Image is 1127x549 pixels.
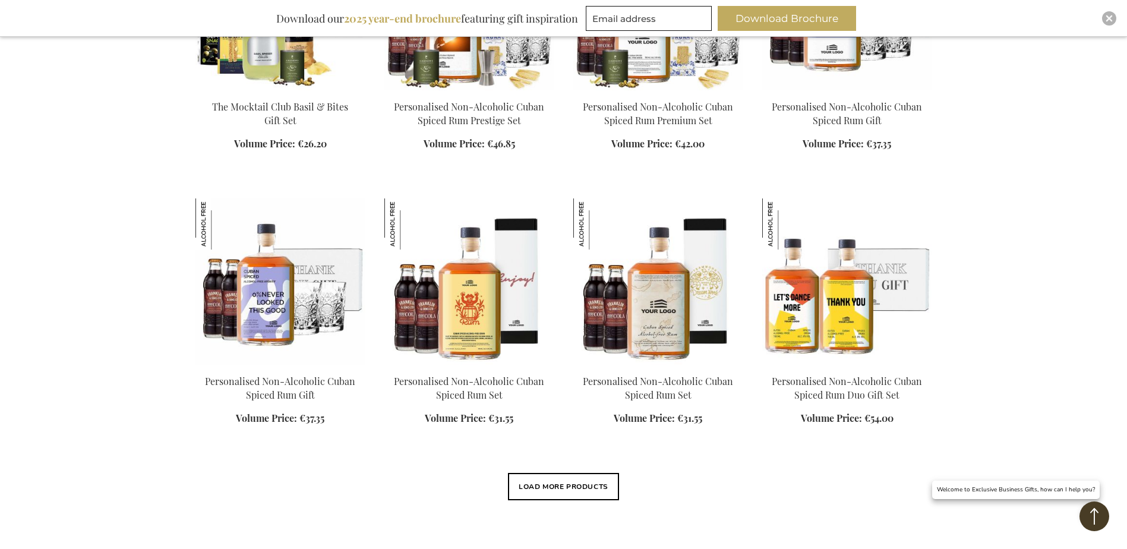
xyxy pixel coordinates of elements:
[864,412,894,424] span: €54.00
[384,360,554,371] a: Personalised Non-Alcoholic Cuban Spiced Rum Set Personalised Non-Alcoholic Cuban Spiced Rum Set
[772,375,922,401] a: Personalised Non-Alcoholic Cuban Spiced Rum Duo Gift Set
[866,137,891,150] span: €37.35
[801,412,894,425] a: Volume Price: €54.00
[195,198,247,250] img: Personalised Non-Alcoholic Cuban Spiced Rum Gift
[205,375,355,401] a: Personalised Non-Alcoholic Cuban Spiced Rum Gift
[384,198,435,250] img: Personalised Non-Alcoholic Cuban Spiced Rum Set
[718,6,856,31] button: Download Brochure
[611,137,705,151] a: Volume Price: €42.00
[487,137,515,150] span: €46.85
[611,137,673,150] span: Volume Price:
[424,137,485,150] span: Volume Price:
[195,198,365,365] img: Personalised Non-Alcoholic Cuban Spiced Rum Gift
[803,137,891,151] a: Volume Price: €37.35
[271,6,583,31] div: Download our featuring gift inspiration
[234,137,295,150] span: Volume Price:
[508,473,619,500] button: Load More Products
[762,198,932,365] img: Personalised Non-Alcoholic Cuban Spiced Rum Duo Gift Set
[677,412,702,424] span: €31.55
[583,100,733,127] a: Personalised Non-Alcoholic Cuban Spiced Rum Premium Set
[298,137,327,150] span: €26.20
[384,198,554,365] img: Personalised Non-Alcoholic Cuban Spiced Rum Set
[1106,15,1113,22] img: Close
[425,412,513,425] a: Volume Price: €31.55
[762,360,932,371] a: Personalised Non-Alcoholic Cuban Spiced Rum Duo Gift Set Personalised Non-Alcoholic Cuban Spiced ...
[762,86,932,97] a: Personalised Non-Alcoholic Cuban Spiced Rum Gift Personalised Non-Alcoholic Cuban Spiced Rum Gift
[236,412,297,424] span: Volume Price:
[344,11,461,26] b: 2025 year-end brochure
[586,6,712,31] input: Email address
[614,412,675,424] span: Volume Price:
[573,360,743,371] a: Personalised Non-Alcoholic Cuban Spiced Rum Set Personalised Non-Alcoholic Cuban Spiced Rum Set
[614,412,702,425] a: Volume Price: €31.55
[583,375,733,401] a: Personalised Non-Alcoholic Cuban Spiced Rum Set
[1102,11,1116,26] div: Close
[195,86,365,97] a: The Mocktail Club Basil & Bites Gift Set The Mocktail Club Basil & Bites Gift Set
[573,198,743,365] img: Personalised Non-Alcoholic Cuban Spiced Rum Set
[234,137,327,151] a: Volume Price: €26.20
[195,360,365,371] a: Personalised Non-Alcoholic Cuban Spiced Rum Gift Personalised Non-Alcoholic Cuban Spiced Rum Gift
[424,137,515,151] a: Volume Price: €46.85
[299,412,324,424] span: €37.35
[212,100,348,127] a: The Mocktail Club Basil & Bites Gift Set
[772,100,922,127] a: Personalised Non-Alcoholic Cuban Spiced Rum Gift
[586,6,715,34] form: marketing offers and promotions
[803,137,864,150] span: Volume Price:
[801,412,862,424] span: Volume Price:
[762,198,813,250] img: Personalised Non-Alcoholic Cuban Spiced Rum Duo Gift Set
[384,86,554,97] a: Personalised Non-Alcoholic Cuban Spiced Rum Prestige Set Personalised Non-Alcoholic Cuban Spiced ...
[236,412,324,425] a: Volume Price: €37.35
[573,86,743,97] a: Personalised Non-Alcoholic Cuban Spiced Rum Premium Set Personalised Non-Alcoholic Cuban Spiced R...
[425,412,486,424] span: Volume Price:
[394,375,544,401] a: Personalised Non-Alcoholic Cuban Spiced Rum Set
[675,137,705,150] span: €42.00
[488,412,513,424] span: €31.55
[573,198,624,250] img: Personalised Non-Alcoholic Cuban Spiced Rum Set
[394,100,544,127] a: Personalised Non-Alcoholic Cuban Spiced Rum Prestige Set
